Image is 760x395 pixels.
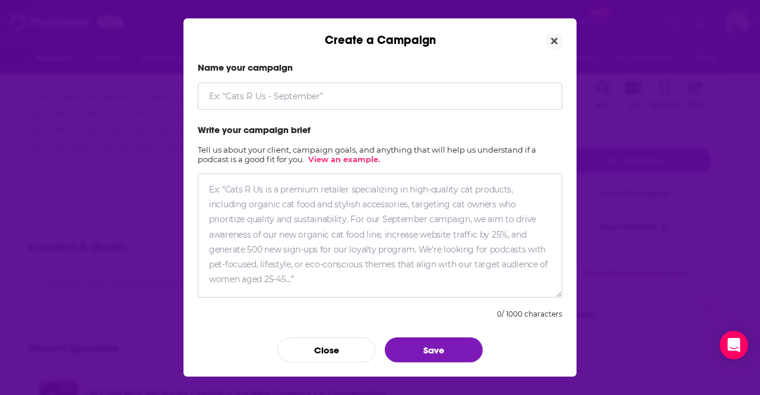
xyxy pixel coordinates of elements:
[720,331,748,359] div: Open Intercom Messenger
[198,62,562,73] label: Name your campaign
[198,83,562,110] input: Ex: “Cats R Us - September”
[198,145,562,164] h2: Tell us about your client, campaign goals, and anything that will help us understand if a podcast...
[385,337,483,362] button: Save
[546,34,562,49] button: Close
[277,337,375,362] button: Close
[183,18,577,48] div: Create a Campaign
[497,309,562,318] div: 0 / 1000 characters
[198,124,562,135] label: Write your campaign brief
[308,154,380,164] a: View an example.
